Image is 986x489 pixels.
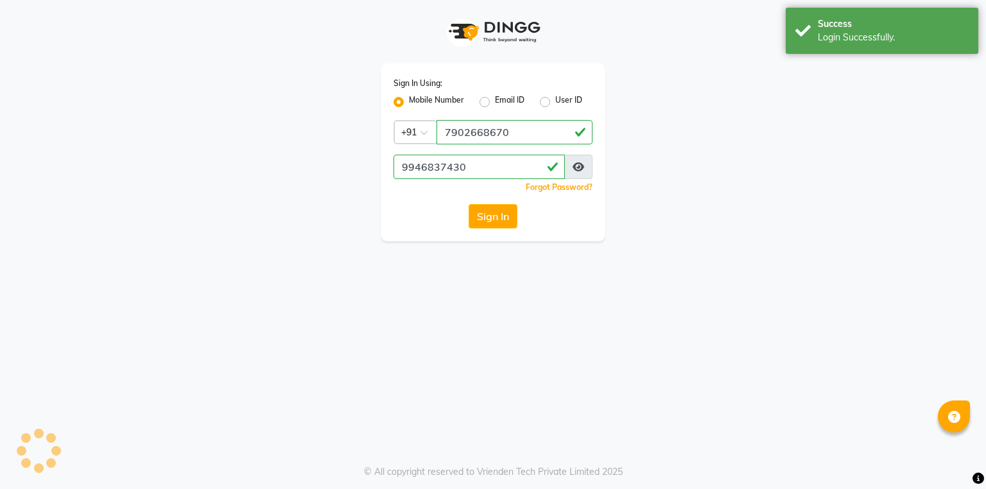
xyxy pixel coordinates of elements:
[437,120,592,144] input: Username
[555,94,582,110] label: User ID
[818,17,969,31] div: Success
[409,94,464,110] label: Mobile Number
[526,182,592,192] a: Forgot Password?
[469,204,517,228] button: Sign In
[442,13,544,51] img: logo1.svg
[495,94,524,110] label: Email ID
[394,155,565,179] input: Username
[932,438,973,476] iframe: chat widget
[818,31,969,44] div: Login Successfully.
[394,78,442,89] label: Sign In Using:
